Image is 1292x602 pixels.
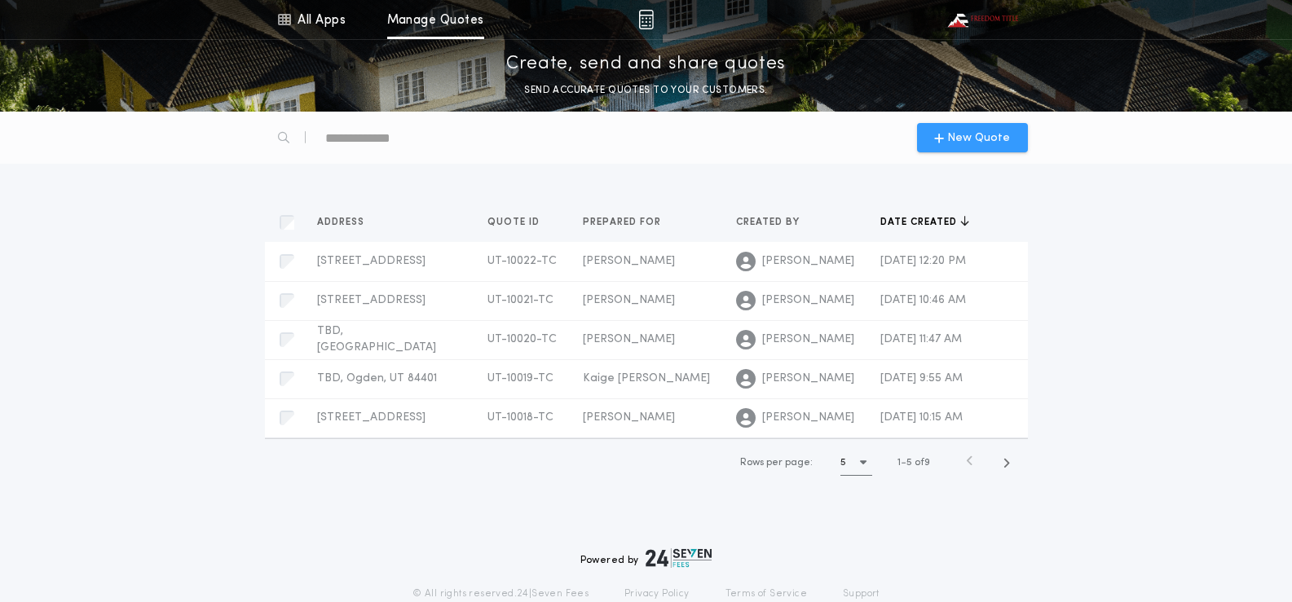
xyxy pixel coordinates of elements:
[583,294,675,306] span: [PERSON_NAME]
[762,292,854,309] span: [PERSON_NAME]
[412,587,589,600] p: © All rights reserved. 24|Seven Fees
[880,333,962,345] span: [DATE] 11:47 AM
[583,216,664,229] span: Prepared for
[624,587,690,600] a: Privacy Policy
[917,123,1028,152] button: New Quote
[762,253,854,270] span: [PERSON_NAME]
[736,214,812,231] button: Created by
[580,548,712,568] div: Powered by
[487,333,557,345] span: UT-10020-TC
[840,450,872,476] button: 5
[317,411,426,424] span: [STREET_ADDRESS]
[638,10,654,29] img: img
[487,294,553,306] span: UT-10021-TC
[487,255,557,267] span: UT-10022-TC
[947,130,1010,147] span: New Quote
[317,214,377,231] button: Address
[317,372,437,384] span: TBD, Ogden, UT 84401
[725,587,807,600] a: Terms of Service
[487,372,553,384] span: UT-10019-TC
[880,214,969,231] button: Date created
[762,332,854,348] span: [PERSON_NAME]
[506,51,786,77] p: Create, send and share quotes
[487,214,552,231] button: Quote ID
[583,411,675,424] span: [PERSON_NAME]
[880,411,963,424] span: [DATE] 10:15 AM
[736,216,803,229] span: Created by
[583,372,710,384] span: Kaige [PERSON_NAME]
[317,294,426,306] span: [STREET_ADDRESS]
[840,455,846,471] h1: 5
[583,255,675,267] span: [PERSON_NAME]
[915,455,930,470] span: of 9
[945,11,1018,28] img: vs-icon
[762,410,854,426] span: [PERSON_NAME]
[906,458,912,468] span: 5
[317,325,436,354] span: TBD, [GEOGRAPHIC_DATA]
[897,458,901,468] span: 1
[524,82,767,99] p: SEND ACCURATE QUOTES TO YOUR CUSTOMERS.
[880,216,960,229] span: Date created
[583,333,675,345] span: [PERSON_NAME]
[487,216,543,229] span: Quote ID
[317,255,426,267] span: [STREET_ADDRESS]
[843,587,880,600] a: Support
[880,255,966,267] span: [DATE] 12:20 PM
[880,372,963,384] span: [DATE] 9:55 AM
[646,548,712,568] img: logo
[317,216,368,229] span: Address
[740,458,813,468] span: Rows per page:
[762,371,854,387] span: [PERSON_NAME]
[880,294,966,306] span: [DATE] 10:46 AM
[487,411,553,424] span: UT-10018-TC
